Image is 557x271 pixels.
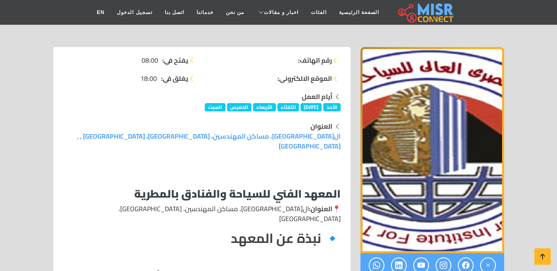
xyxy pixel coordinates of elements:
[323,103,341,111] span: الأحد
[63,204,341,224] p: 📍 ال[GEOGRAPHIC_DATA]، مساكن المهندسين، [GEOGRAPHIC_DATA]، [GEOGRAPHIC_DATA]
[398,2,453,23] img: main.misr_connect
[360,47,504,253] div: 1 / 1
[140,73,157,83] span: 18:00
[301,103,322,111] span: [DATE]
[161,73,188,83] strong: يغلق في:
[77,130,341,152] a: ال[GEOGRAPHIC_DATA]، مساكن المهندسين، [GEOGRAPHIC_DATA]، [GEOGRAPHIC_DATA] , , [GEOGRAPHIC_DATA]
[220,5,250,20] a: من نحن
[162,55,188,65] strong: يفتح في:
[190,5,220,20] a: خدماتنا
[134,184,341,204] strong: المعهد الفني للسياحة والفنادق بالمطرية
[305,5,333,20] a: الفئات
[159,5,190,20] a: اتصل بنا
[142,55,158,65] span: 08:00
[250,5,305,20] a: اخبار و مقالات
[231,226,341,250] strong: 🔹 نبذة عن المعهد
[309,203,332,215] strong: العنوان:
[264,9,299,16] span: اخبار و مقالات
[227,103,252,111] span: الخميس
[205,103,225,111] span: السبت
[277,73,332,83] strong: الموقع الالكتروني:
[253,103,276,111] span: الأربعاء
[302,90,332,103] strong: أيام العمل
[333,5,385,20] a: الصفحة الرئيسية
[277,103,299,111] span: الثلاثاء
[91,5,111,20] a: EN
[360,47,504,253] img: المعهد الفني للسياحة والفنادق بالمطرية
[310,120,332,132] strong: العنوان
[111,5,158,20] a: تسجيل الدخول
[298,55,332,65] strong: رقم الهاتف:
